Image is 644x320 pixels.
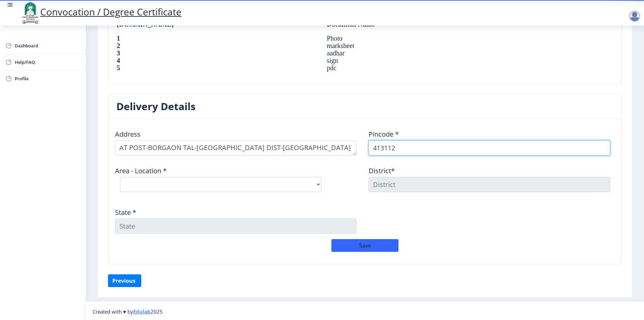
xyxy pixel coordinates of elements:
[93,308,163,315] span: Created with ♥ by 2025
[369,168,395,174] label: District*
[116,100,196,113] h3: Delivery Details
[20,1,40,24] img: logo
[331,239,398,252] button: Save
[108,274,141,287] button: Previous ‍
[115,168,167,174] label: Area - Location *
[320,49,514,57] td: aadhar
[115,219,357,234] input: State
[115,209,136,216] label: State *
[20,5,181,18] a: Convocation / Degree Certificate
[116,42,320,49] th: 2
[115,131,141,138] label: Address
[369,131,399,138] label: Pincode *
[320,35,514,42] td: Photo
[320,42,514,49] td: marksheet
[116,49,320,57] th: 3
[15,42,80,50] span: Dashboard
[320,57,514,64] td: sign
[15,58,80,66] span: Help/FAQ
[369,177,610,192] input: District
[116,64,320,72] th: 5
[133,308,151,315] a: Edulab
[369,140,610,155] input: Pincode
[116,57,320,64] th: 4
[116,35,320,42] th: 1
[320,64,514,72] td: pdc
[15,75,80,83] span: Profile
